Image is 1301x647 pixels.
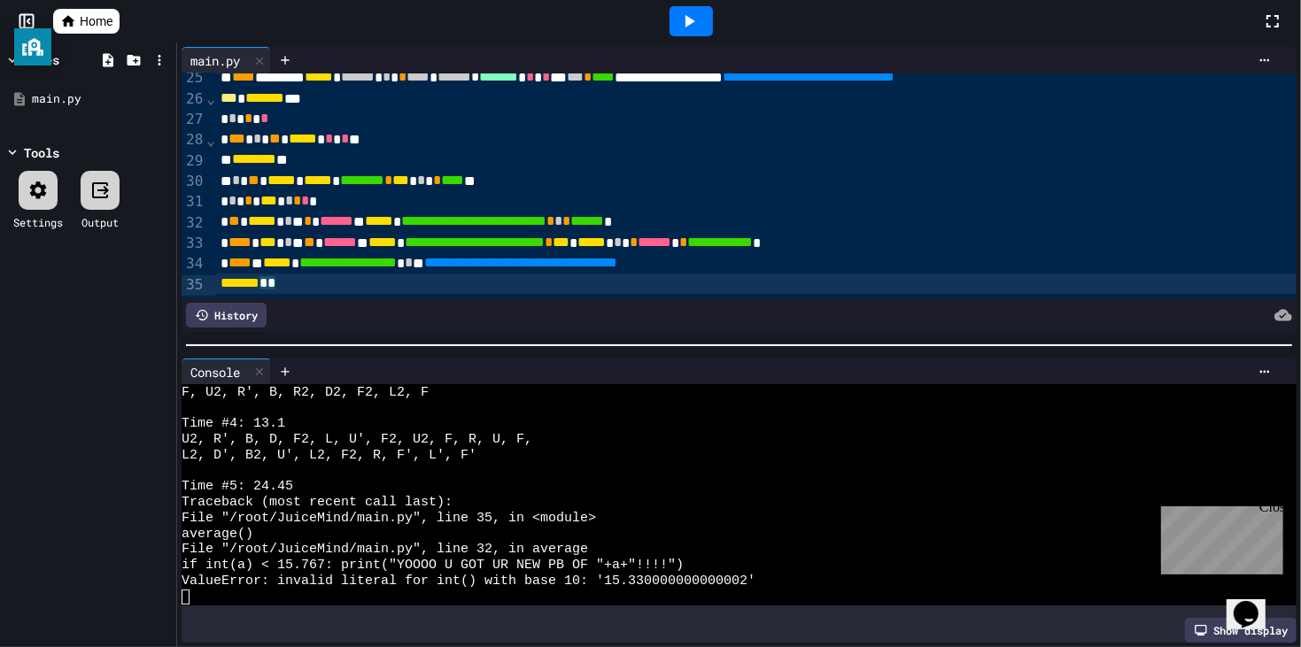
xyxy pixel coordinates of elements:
[182,511,596,527] span: File "/root/JuiceMind/main.py", line 35, in <module>
[182,385,429,401] span: F, U2, R', B, R2, D2, F2, L2, F
[182,68,205,89] div: 25
[182,213,205,234] div: 32
[80,12,112,30] span: Home
[182,416,285,432] span: Time #4: 13.1
[24,143,59,162] div: Tools
[182,363,249,381] div: Console
[182,275,205,296] div: 35
[53,9,120,34] a: Home
[13,214,63,230] div: Settings
[182,358,271,385] div: Console
[205,90,216,107] span: Fold line
[182,479,293,495] span: Time #5: 24.45
[14,28,51,65] button: privacy banner
[182,51,249,70] div: main.py
[182,172,205,192] div: 30
[7,7,122,112] div: Chat with us now!Close
[182,432,532,448] span: U2, R', B, D, F2, L, U', F2, U2, F, R, U, F,
[1227,576,1283,629] iframe: chat widget
[182,495,453,511] span: Traceback (most recent call last):
[182,130,205,150] div: 28
[186,303,267,327] div: History
[182,574,755,589] span: ValueError: invalid literal for int() with base 10: '15.330000000000002'
[32,90,170,108] div: main.py
[182,192,205,212] div: 31
[182,542,588,558] span: File "/root/JuiceMind/main.py", line 32, in average
[182,110,205,130] div: 27
[1154,499,1283,574] iframe: chat widget
[182,254,205,274] div: 34
[182,558,684,574] span: if int(a) < 15.767: print("YOOOO U GOT UR NEW PB OF "+a+"!!!!")
[182,47,271,73] div: main.py
[81,214,119,230] div: Output
[205,132,216,149] span: Fold line
[182,234,205,254] div: 33
[182,89,205,110] div: 26
[182,527,253,543] span: average()
[182,151,205,172] div: 29
[1185,618,1297,643] div: Show display
[182,448,476,464] span: L2, D', B2, U', L2, F2, R, F', L', F'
